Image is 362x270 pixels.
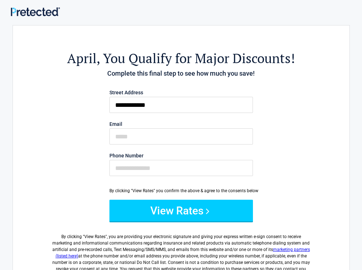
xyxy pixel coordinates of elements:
button: View Rates [109,200,253,221]
label: Email [109,122,253,127]
h2: , You Qualify for Major Discounts! [52,49,310,67]
div: By clicking "View Rates" you confirm the above & agree to the consents below [109,188,253,194]
span: April [67,49,97,67]
h4: Complete this final step to see how much you save! [52,69,310,78]
span: View Rates [84,234,105,239]
label: Street Address [109,90,253,95]
label: Phone Number [109,153,253,158]
img: Main Logo [11,7,60,16]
